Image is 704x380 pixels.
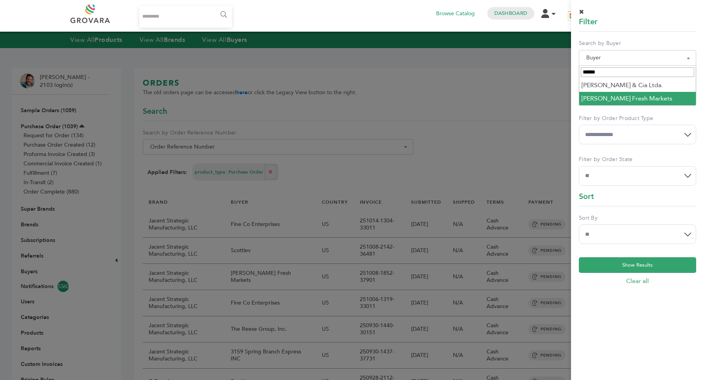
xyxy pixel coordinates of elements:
input: Search... [139,6,232,28]
span: Filter [579,16,598,27]
span: ✖ [579,8,584,16]
a: Dashboard [494,10,527,17]
span: Buyer [583,52,692,63]
li: [PERSON_NAME] & Cia Ltda. [579,79,696,92]
label: Sort By [579,214,696,222]
span: Buyer [579,50,696,66]
a: Clear all [579,277,696,285]
button: Show Results [579,257,696,273]
li: [PERSON_NAME] Fresh Markets [579,92,696,105]
label: Filter by Order Product Type [579,115,696,122]
span: Sort [579,191,594,202]
label: Search by Buyer [579,39,696,47]
label: Filter by Order State [579,156,696,163]
input: Search [581,67,694,77]
a: Browse Catalog [436,9,475,18]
